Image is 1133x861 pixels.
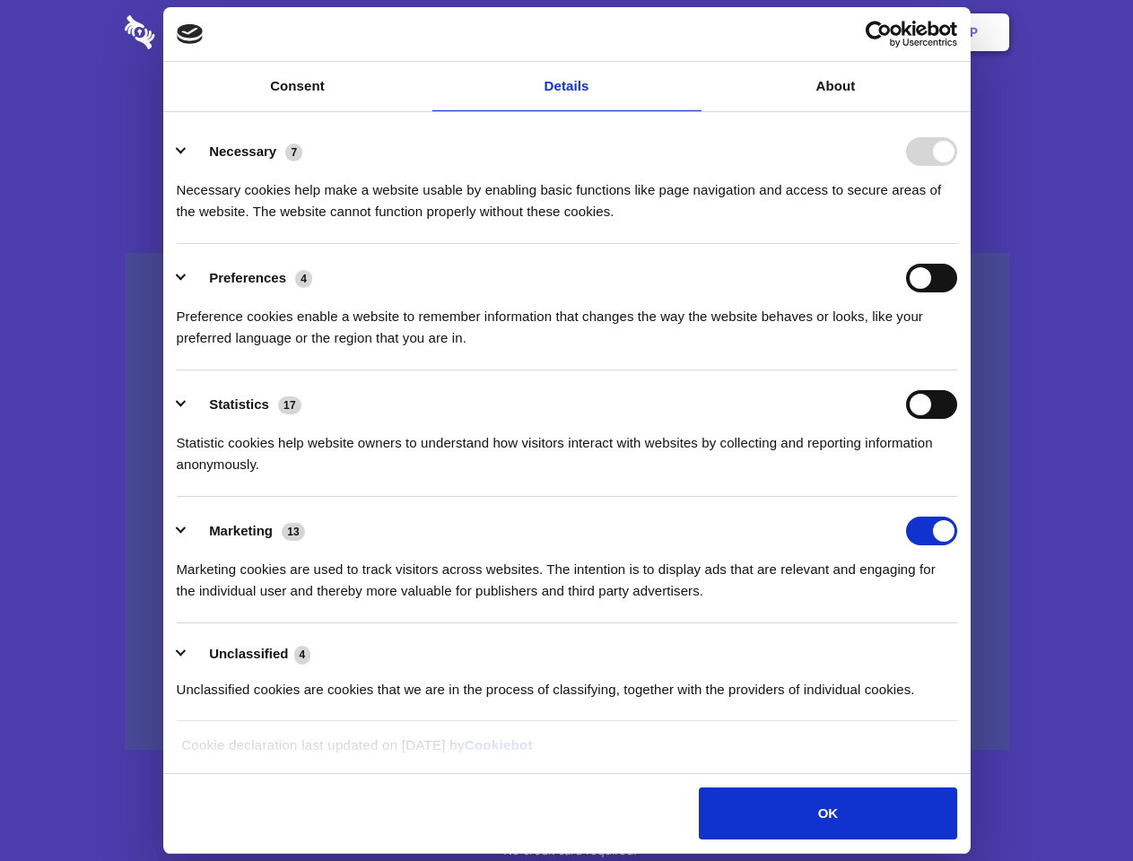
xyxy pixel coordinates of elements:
button: Preferences (4) [177,264,324,292]
button: OK [699,787,956,839]
label: Marketing [209,523,273,538]
h4: Auto-redaction of sensitive data, encrypted data sharing and self-destructing private chats. Shar... [125,163,1009,222]
button: Statistics (17) [177,390,313,419]
h1: Eliminate Slack Data Loss. [125,81,1009,145]
div: Necessary cookies help make a website usable by enabling basic functions like page navigation and... [177,166,957,222]
a: Pricing [527,4,605,60]
a: Contact [728,4,810,60]
a: Usercentrics Cookiebot - opens in a new window [800,21,957,48]
label: Statistics [209,396,269,412]
a: Wistia video thumbnail [125,253,1009,751]
div: Marketing cookies are used to track visitors across websites. The intention is to display ads tha... [177,545,957,602]
iframe: Drift Widget Chat Controller [1043,771,1111,839]
span: 4 [295,270,312,288]
button: Marketing (13) [177,517,317,545]
img: logo [177,24,204,44]
div: Preference cookies enable a website to remember information that changes the way the website beha... [177,292,957,349]
span: 13 [282,523,305,541]
a: Consent [163,62,432,111]
div: Unclassified cookies are cookies that we are in the process of classifying, together with the pro... [177,665,957,700]
a: Details [432,62,702,111]
a: Login [814,4,892,60]
label: Necessary [209,143,276,159]
span: 4 [294,646,311,664]
img: logo-wordmark-white-trans-d4663122ce5f474addd5e946df7df03e33cb6a1c49d2221995e7729f52c070b2.svg [125,15,278,49]
span: 17 [278,396,301,414]
button: Unclassified (4) [177,643,322,665]
div: Statistic cookies help website owners to understand how visitors interact with websites by collec... [177,419,957,475]
label: Preferences [209,270,286,285]
span: 7 [285,143,302,161]
div: Cookie declaration last updated on [DATE] by [168,735,965,770]
button: Necessary (7) [177,137,314,166]
a: Cookiebot [465,737,533,752]
a: About [702,62,971,111]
